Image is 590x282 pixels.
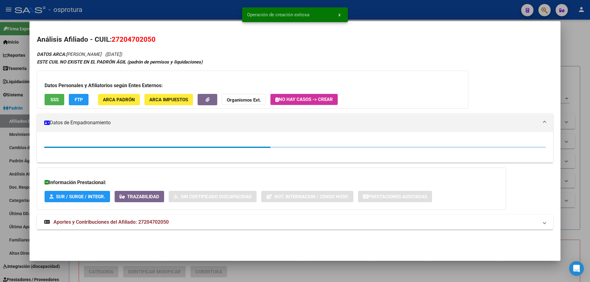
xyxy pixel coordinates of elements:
[75,97,83,102] span: FTP
[37,132,553,163] div: Datos de Empadronamiento
[181,194,252,199] span: Sin Certificado Discapacidad
[569,261,584,276] div: Open Intercom Messenger
[37,52,101,57] span: [PERSON_NAME]
[144,94,193,105] button: ARCA Impuestos
[112,35,155,43] span: 27204702050
[333,9,345,20] button: x
[37,52,66,57] strong: DATOS ARCA:
[127,194,159,199] span: Trazabilidad
[53,219,169,225] span: Aportes y Contribuciones del Afiliado: 27204702050
[37,215,553,230] mat-expansion-panel-header: Aportes y Contribuciones del Afiliado: 27204702050
[358,191,432,202] button: Prestaciones Auditadas
[56,194,105,199] span: SUR / SURGE / INTEGR.
[45,191,110,202] button: SUR / SURGE / INTEGR.
[44,119,538,126] mat-panel-title: Datos de Empadronamiento
[37,114,553,132] mat-expansion-panel-header: Datos de Empadronamiento
[338,12,340,17] span: x
[45,94,64,105] button: SSS
[247,12,309,18] span: Operación de creación exitosa
[37,34,553,45] h2: Análisis Afiliado - CUIL:
[270,94,338,105] button: No hay casos -> Crear
[275,97,333,102] span: No hay casos -> Crear
[103,97,135,102] span: ARCA Padrón
[50,97,59,102] span: SSS
[105,52,122,57] span: ([DATE])
[227,97,261,103] strong: Organismos Ext.
[115,191,164,202] button: Trazabilidad
[274,194,348,199] span: Not. Internacion / Censo Hosp.
[45,82,461,89] h3: Datos Personales y Afiliatorios según Entes Externos:
[69,94,88,105] button: FTP
[149,97,188,102] span: ARCA Impuestos
[37,59,203,65] strong: ESTE CUIL NO EXISTE EN EL PADRÓN ÁGIL (padrón de permisos y liquidaciones)
[222,94,266,105] button: Organismos Ext.
[169,191,257,202] button: Sin Certificado Discapacidad
[98,94,140,105] button: ARCA Padrón
[45,179,498,186] h3: Información Prestacional:
[261,191,353,202] button: Not. Internacion / Censo Hosp.
[368,194,427,199] span: Prestaciones Auditadas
